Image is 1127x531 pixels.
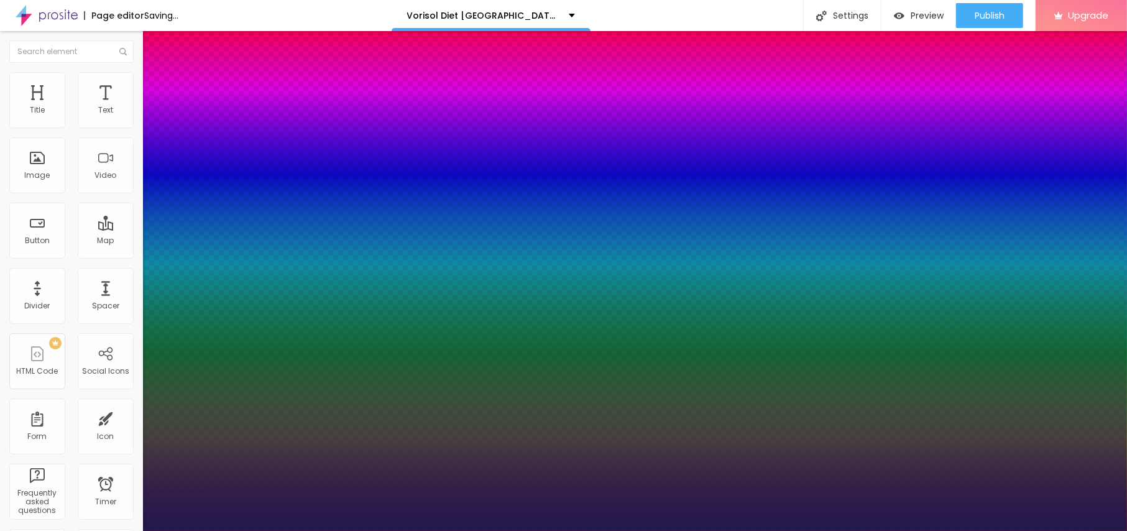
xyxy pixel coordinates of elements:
div: Text [98,106,113,114]
div: Title [30,106,45,114]
div: Timer [95,497,116,506]
div: Button [25,236,50,245]
div: Icon [98,432,114,441]
button: Publish [956,3,1023,28]
button: Preview [881,3,956,28]
span: Preview [911,11,944,21]
div: Map [98,236,114,245]
div: Spacer [92,302,119,310]
div: Image [25,171,50,180]
div: Form [28,432,47,441]
img: Icone [816,11,827,21]
span: Publish [975,11,1005,21]
div: Saving... [144,11,178,20]
span: Upgrade [1068,10,1108,21]
div: Frequently asked questions [12,489,62,515]
p: Vorisol Diet [GEOGRAPHIC_DATA] [GEOGRAPHIC_DATA] & [GEOGRAPHIC_DATA] [407,11,559,20]
input: Search element [9,40,134,63]
div: Video [95,171,117,180]
div: Divider [25,302,50,310]
img: Icone [119,48,127,55]
div: HTML Code [17,367,58,376]
img: view-1.svg [894,11,904,21]
div: Page editor [84,11,144,20]
div: Social Icons [82,367,129,376]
